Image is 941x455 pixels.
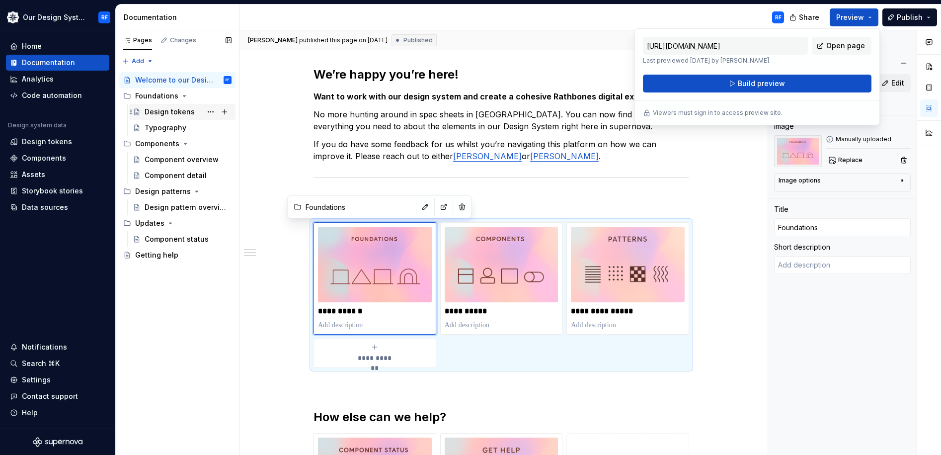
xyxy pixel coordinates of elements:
a: Open page [812,37,871,55]
button: Contact support [6,388,109,404]
h2: We’re happy you’re here! [314,67,689,83]
div: Pages [123,36,152,44]
span: Share [799,12,819,22]
div: Image options [779,177,821,184]
div: Updates [119,215,235,231]
div: Components [22,153,66,163]
div: Help [22,408,38,418]
h2: Explore the Design System [314,198,689,214]
div: Notifications [22,342,67,352]
button: Search ⌘K [6,356,109,371]
span: Build preview [738,79,785,89]
div: Design patterns [119,183,235,199]
a: Documentation [6,55,109,71]
div: Foundations [119,88,235,104]
button: Replace [826,153,867,167]
div: Design tokens [145,107,195,117]
a: Code automation [6,88,109,103]
a: Typography [129,120,235,136]
a: Home [6,38,109,54]
div: RF [101,13,108,21]
img: 344848e3-ec3d-4aa0-b708-b8ed6430a7e0.png [7,11,19,23]
p: No more hunting around in spec sheets in [GEOGRAPHIC_DATA]. You can now find out everything you n... [314,108,689,132]
a: Design pattern overview [129,199,235,215]
button: Add [119,54,157,68]
div: Image [774,121,794,131]
div: Documentation [22,58,75,68]
span: Preview [836,12,864,22]
div: Typography [145,123,186,133]
span: Open page [826,41,865,51]
span: Publish [897,12,923,22]
div: Code automation [22,91,82,100]
div: Data sources [22,202,68,212]
button: Help [6,405,109,421]
div: Title [774,204,788,214]
span: Add [132,57,144,65]
div: RF [775,13,782,21]
span: Replace [838,156,863,164]
p: If you do have some feedback for us whilst you’re navigating this platform on how we can improve ... [314,138,689,162]
div: Short description [774,242,830,252]
div: published this page on [DATE] [299,36,388,44]
a: Welcome to our Design SystemRF [119,72,235,88]
a: Analytics [6,71,109,87]
img: c99ae5f3-5003-46ed-9d76-d973087024d3.png [571,227,685,302]
button: Image options [779,177,906,188]
strong: Want to work with our design system and create a cohesive Rathbones digital experience? [314,91,674,101]
a: Components [6,150,109,166]
img: 28851f83-1d59-4476-b3f4-dd4810373399.png [774,135,822,167]
div: Component detail [145,171,207,181]
div: Manually uploaded [826,135,911,143]
p: Last previewed [DATE] by [PERSON_NAME]. [643,57,808,65]
div: Design tokens [22,137,72,147]
div: Settings [22,375,51,385]
a: Settings [6,372,109,388]
button: Edit [877,74,911,92]
div: Contact support [22,391,78,401]
div: Components [119,136,235,152]
div: Page tree [119,72,235,263]
div: Getting help [135,250,178,260]
a: Design tokens [6,134,109,150]
div: Component status [145,234,209,244]
a: Storybook stories [6,183,109,199]
div: Design system data [8,121,67,129]
button: Build preview [643,75,871,92]
div: Component overview [145,155,219,165]
a: Component overview [129,152,235,168]
div: Foundations [135,91,178,101]
img: 02e4ba82-ce06-4340-9cf8-67a25111b812.png [445,227,558,302]
a: [PERSON_NAME] [453,151,522,161]
button: Share [784,8,826,26]
div: Home [22,41,42,51]
span: [PERSON_NAME] [248,36,298,44]
a: Design tokens [129,104,235,120]
a: Getting help [119,247,235,263]
button: Preview [830,8,878,26]
button: Publish [882,8,937,26]
button: Our Design SystemRF [2,6,113,28]
div: Design patterns [135,186,191,196]
svg: Supernova Logo [33,437,82,447]
a: Component status [129,231,235,247]
div: Components [135,139,179,149]
div: Analytics [22,74,54,84]
a: Data sources [6,199,109,215]
div: Updates [135,218,164,228]
h2: How else can we help? [314,409,689,425]
img: 28851f83-1d59-4476-b3f4-dd4810373399.png [318,227,432,302]
div: Storybook stories [22,186,83,196]
div: Our Design System [23,12,86,22]
p: Viewers must sign in to access preview site. [653,109,783,117]
div: Search ⌘K [22,359,60,368]
div: Changes [170,36,196,44]
span: Edit [891,78,904,88]
a: Assets [6,167,109,182]
a: Component detail [129,168,235,183]
input: Add title [774,218,911,236]
span: Published [403,36,433,44]
a: [PERSON_NAME] [530,151,599,161]
button: Notifications [6,339,109,355]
